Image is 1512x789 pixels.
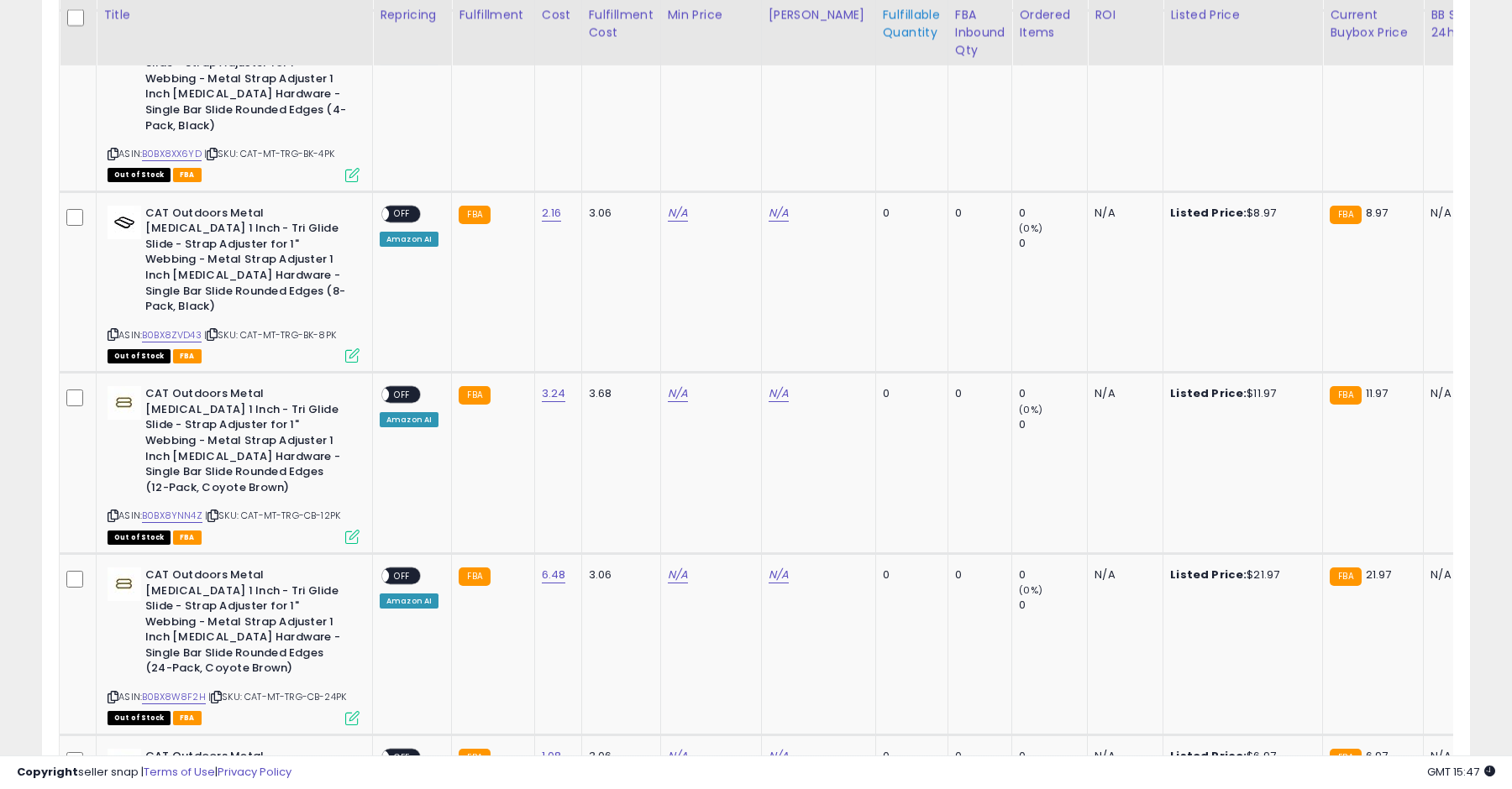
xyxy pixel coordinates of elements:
img: 31p4GNPBY1L._SL40_.jpg [108,206,141,239]
a: N/A [769,205,789,222]
small: FBA [1330,567,1361,586]
a: N/A [769,567,789,583]
div: $8.97 [1170,206,1310,221]
div: 0 [1019,598,1087,613]
div: Amazon AI [380,412,438,427]
span: | SKU: CAT-MT-TRG-CB-12PK [205,509,340,522]
a: 3.24 [542,385,566,402]
a: Privacy Policy [218,764,291,780]
span: | SKU: CAT-MT-TRG-CB-24PK [208,690,346,703]
small: (0%) [1019,403,1042,416]
div: Fulfillment Cost [589,6,654,41]
div: 0 [1019,236,1087,251]
b: CAT Outdoors Metal [MEDICAL_DATA] 1 Inch - Tri Glide Slide - Strap Adjuster for 1" Webbing - Meta... [145,24,349,138]
div: Amazon AI [380,232,438,247]
div: ASIN: [108,567,360,724]
div: seller snap | | [17,765,291,781]
small: (0%) [1019,222,1042,235]
a: N/A [668,205,688,222]
a: N/A [668,385,688,402]
span: All listings that are currently out of stock and unavailable for purchase on Amazon [108,349,171,363]
div: 0 [1019,417,1087,432]
div: 3.68 [589,386,648,401]
span: 2025-09-11 15:47 GMT [1427,764,1495,780]
div: 0 [1019,386,1087,401]
small: (0%) [1019,583,1042,597]
span: All listings that are currently out of stock and unavailable for purchase on Amazon [108,168,171,182]
a: B0BX8ZVD43 [142,328,202,342]
div: 0 [955,386,1000,401]
div: Repricing [380,6,444,24]
b: CAT Outdoors Metal [MEDICAL_DATA] 1 Inch - Tri Glide Slide - Strap Adjuster for 1" Webbing - Meta... [145,206,349,319]
div: BB Share 24h. [1431,6,1492,41]
div: 0 [883,567,935,583]
div: Listed Price [1170,6,1315,24]
div: FBA inbound Qty [955,6,1005,59]
span: | SKU: CAT-MT-TRG-BK-8PK [204,328,336,342]
div: 0 [955,206,1000,221]
div: Ordered Items [1019,6,1080,41]
div: ASIN: [108,24,360,180]
span: 8.97 [1366,205,1389,221]
div: Title [103,6,365,24]
div: Cost [542,6,575,24]
div: N/A [1095,386,1150,401]
div: 3.06 [589,206,648,221]
span: FBA [173,168,202,182]
div: Min Price [668,6,754,24]
span: | SKU: CAT-MT-TRG-BK-4PK [204,147,334,160]
div: 0 [883,206,935,221]
a: 2.16 [542,205,562,222]
div: N/A [1431,206,1486,221]
div: [PERSON_NAME] [769,6,869,24]
b: Listed Price: [1170,205,1247,221]
small: FBA [1330,386,1361,405]
div: 3.06 [589,567,648,583]
div: N/A [1095,206,1150,221]
div: Fulfillment [459,6,527,24]
small: FBA [1330,206,1361,224]
div: ASIN: [108,206,360,362]
div: 0 [955,567,1000,583]
span: OFF [389,206,416,221]
div: 0 [1019,206,1087,221]
div: Fulfillable Quantity [883,6,941,41]
div: N/A [1431,567,1486,583]
a: B0BX8W8F2H [142,690,206,704]
img: 31VGRLQtadL._SL40_.jpg [108,386,141,420]
div: ROI [1095,6,1156,24]
div: Amazon AI [380,593,438,609]
span: All listings that are currently out of stock and unavailable for purchase on Amazon [108,530,171,545]
div: N/A [1431,386,1486,401]
span: 21.97 [1366,567,1392,583]
span: OFF [389,569,416,583]
div: $11.97 [1170,386,1310,401]
img: 31VGRLQtadL._SL40_.jpg [108,567,141,601]
a: Terms of Use [144,764,215,780]
small: FBA [459,206,490,224]
div: ASIN: [108,386,360,542]
span: FBA [173,530,202,545]
div: 0 [883,386,935,401]
div: N/A [1095,567,1150,583]
b: Listed Price: [1170,567,1247,583]
span: 11.97 [1366,385,1389,401]
div: $21.97 [1170,567,1310,583]
a: B0BX8XX6YD [142,147,202,161]
span: FBA [173,711,202,725]
span: FBA [173,349,202,363]
b: CAT Outdoors Metal [MEDICAL_DATA] 1 Inch - Tri Glide Slide - Strap Adjuster for 1" Webbing - Meta... [145,567,349,681]
div: 0 [1019,567,1087,583]
a: N/A [769,385,789,402]
div: Current Buybox Price [1330,6,1416,41]
b: CAT Outdoors Metal [MEDICAL_DATA] 1 Inch - Tri Glide Slide - Strap Adjuster for 1" Webbing - Meta... [145,386,349,499]
small: FBA [459,567,490,586]
small: FBA [459,386,490,405]
a: B0BX8YNN4Z [142,509,202,523]
a: 6.48 [542,567,566,583]
span: OFF [389,388,416,402]
span: All listings that are currently out of stock and unavailable for purchase on Amazon [108,711,171,725]
a: N/A [668,567,688,583]
b: Listed Price: [1170,385,1247,401]
strong: Copyright [17,764,78,780]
